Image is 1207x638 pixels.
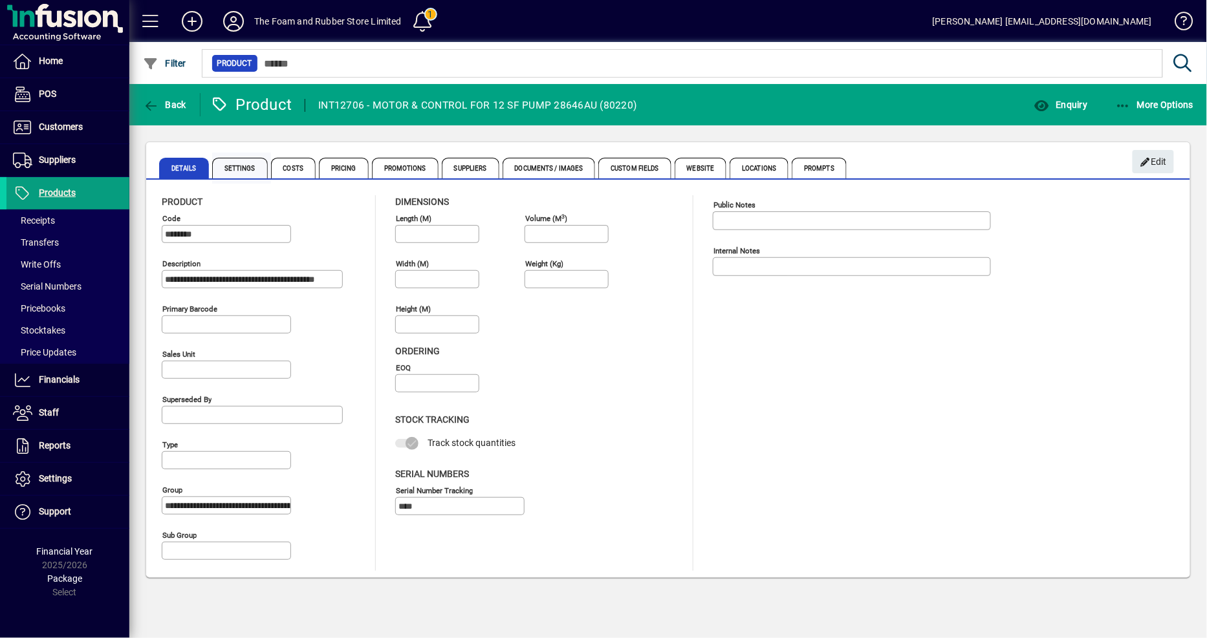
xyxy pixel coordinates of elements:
[6,144,129,176] a: Suppliers
[6,319,129,341] a: Stocktakes
[129,93,201,116] app-page-header-button: Back
[39,374,80,385] span: Financials
[13,215,55,226] span: Receipts
[1030,93,1091,116] button: Enquiry
[675,158,727,178] span: Website
[1115,100,1194,110] span: More Options
[212,158,268,178] span: Settings
[162,485,182,494] mat-label: Group
[143,58,186,69] span: Filter
[39,122,83,132] span: Customers
[162,304,217,314] mat-label: Primary barcode
[396,259,429,268] mat-label: Width (m)
[442,158,499,178] span: Suppliers
[561,213,565,219] sup: 3
[525,214,567,223] mat-label: Volume (m )
[396,304,431,314] mat-label: Height (m)
[140,52,190,75] button: Filter
[6,45,129,78] a: Home
[13,259,61,270] span: Write Offs
[1034,100,1087,110] span: Enquiry
[713,246,760,255] mat-label: Internal Notes
[6,253,129,275] a: Write Offs
[6,430,129,462] a: Reports
[254,11,402,32] div: The Foam and Rubber Store Limited
[713,200,756,209] mat-label: Public Notes
[6,496,129,528] a: Support
[162,395,212,404] mat-label: Superseded by
[213,10,254,33] button: Profile
[39,440,71,451] span: Reports
[395,469,469,479] span: Serial Numbers
[396,363,411,372] mat-label: EOQ
[1133,150,1174,173] button: Edit
[39,89,56,99] span: POS
[6,209,129,231] a: Receipts
[395,414,470,425] span: Stock Tracking
[39,506,71,516] span: Support
[372,158,439,178] span: Promotions
[39,154,76,165] span: Suppliers
[217,57,252,70] span: Product
[792,158,847,178] span: Prompts
[39,56,63,66] span: Home
[730,158,788,178] span: Locations
[395,346,440,356] span: Ordering
[6,397,129,429] a: Staff
[1165,3,1191,45] a: Knowledge Base
[6,275,129,297] a: Serial Numbers
[159,158,209,178] span: Details
[598,158,671,178] span: Custom Fields
[319,158,369,178] span: Pricing
[933,11,1152,32] div: [PERSON_NAME] [EMAIL_ADDRESS][DOMAIN_NAME]
[39,407,59,418] span: Staff
[37,546,93,557] span: Financial Year
[162,531,197,540] mat-label: Sub group
[6,111,129,144] a: Customers
[13,303,65,314] span: Pricebooks
[171,10,213,33] button: Add
[6,231,129,253] a: Transfers
[143,100,186,110] span: Back
[396,485,473,494] mat-label: Serial Number tracking
[13,237,59,248] span: Transfers
[162,259,201,268] mat-label: Description
[162,440,178,449] mat-label: Type
[6,78,129,111] a: POS
[162,214,180,223] mat-label: Code
[13,325,65,335] span: Stocktakes
[39,473,72,484] span: Settings
[162,350,195,359] mat-label: Sales unit
[140,93,190,116] button: Back
[13,347,76,357] span: Price Updates
[13,281,82,292] span: Serial Numbers
[210,94,292,115] div: Product
[6,463,129,495] a: Settings
[1140,151,1168,173] span: Edit
[396,214,431,223] mat-label: Length (m)
[39,187,76,198] span: Products
[162,197,202,207] span: Product
[6,341,129,363] a: Price Updates
[47,573,82,584] span: Package
[503,158,596,178] span: Documents / Images
[271,158,316,178] span: Costs
[428,438,516,448] span: Track stock quantities
[318,95,636,116] div: INT12706 - MOTOR & CONTROL FOR 12 SF PUMP 28646AU (80220)
[6,297,129,319] a: Pricebooks
[6,364,129,396] a: Financials
[525,259,563,268] mat-label: Weight (Kg)
[395,197,449,207] span: Dimensions
[1112,93,1197,116] button: More Options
